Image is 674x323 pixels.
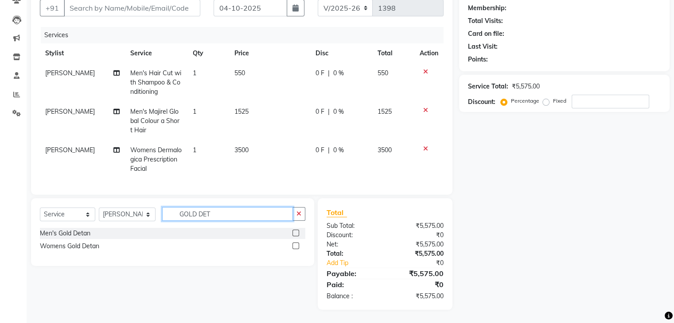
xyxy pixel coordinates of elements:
div: ₹5,575.00 [385,268,450,279]
span: [PERSON_NAME] [45,108,95,115]
div: Total: [320,249,385,258]
div: ₹5,575.00 [512,82,540,91]
div: ₹5,575.00 [385,249,450,258]
span: | [328,146,330,155]
th: Disc [310,43,372,63]
div: Membership: [468,4,506,13]
span: 550 [234,69,245,77]
div: Total Visits: [468,16,503,26]
span: | [328,69,330,78]
div: Points: [468,55,488,64]
th: Action [414,43,444,63]
label: Fixed [553,97,566,105]
span: 1 [193,108,196,115]
span: Womens Dermalogica Prescription Facial [130,146,182,173]
a: Add Tip [320,258,396,268]
label: Percentage [511,97,539,105]
div: ₹5,575.00 [385,240,450,249]
span: 0 % [333,107,344,116]
div: Service Total: [468,82,508,91]
th: Total [372,43,414,63]
span: 0 F [316,107,324,116]
div: Sub Total: [320,221,385,231]
div: Balance : [320,292,385,301]
span: 1525 [234,108,249,115]
span: 550 [378,69,388,77]
span: Men's Majirel Global Colour a Short Hair [130,108,179,134]
span: 3500 [378,146,392,154]
span: 0 F [316,146,324,155]
div: ₹5,575.00 [385,292,450,301]
div: Womens Gold Detan [40,242,99,251]
span: 0 F [316,69,324,78]
div: Paid: [320,279,385,290]
div: ₹0 [396,258,450,268]
div: Payable: [320,268,385,279]
span: Men's Hair Cut with Shampoo & Conditioning [130,69,181,96]
span: 0 % [333,146,344,155]
span: 3500 [234,146,249,154]
div: Last Visit: [468,42,498,51]
div: Card on file: [468,29,504,38]
span: | [328,107,330,116]
div: ₹5,575.00 [385,221,450,231]
span: 0 % [333,69,344,78]
div: Discount: [468,97,495,107]
th: Service [125,43,187,63]
div: ₹0 [385,279,450,290]
span: 1 [193,146,196,154]
span: 1525 [378,108,392,115]
th: Price [229,43,310,63]
div: ₹0 [385,231,450,240]
th: Qty [187,43,229,63]
span: [PERSON_NAME] [45,146,95,154]
span: [PERSON_NAME] [45,69,95,77]
div: Discount: [320,231,385,240]
input: Search or Scan [162,207,292,221]
div: Net: [320,240,385,249]
div: Men's Gold Detan [40,229,90,238]
div: Services [41,27,450,43]
span: 1 [193,69,196,77]
span: Total [327,208,347,217]
th: Stylist [40,43,125,63]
